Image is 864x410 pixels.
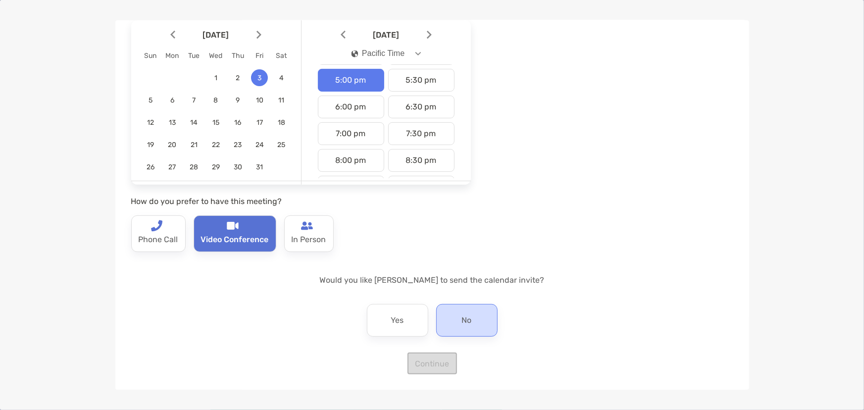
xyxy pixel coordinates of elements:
span: 24 [251,141,268,149]
div: Sun [140,51,161,60]
div: Tue [183,51,205,60]
span: 14 [186,118,203,127]
span: 27 [164,163,181,171]
div: 8:30 pm [388,149,455,172]
img: type-call [301,220,313,232]
span: 7 [186,96,203,104]
p: No [462,312,472,328]
span: 20 [164,141,181,149]
span: 16 [229,118,246,127]
p: Yes [391,312,404,328]
img: Arrow icon [341,31,346,39]
span: 5 [142,96,159,104]
span: 22 [207,141,224,149]
div: Sat [270,51,292,60]
p: In Person [292,232,326,248]
div: 7:30 pm [388,122,455,145]
div: Pacific Time [351,49,405,58]
button: iconPacific Time [343,42,429,65]
div: Fri [249,51,270,60]
div: 9:00 pm [318,176,384,199]
span: 3 [251,74,268,82]
span: 4 [273,74,290,82]
span: 26 [142,163,159,171]
div: 6:00 pm [318,96,384,118]
img: Arrow icon [256,31,261,39]
span: 8 [207,96,224,104]
div: 5:00 pm [318,69,384,92]
p: How do you prefer to have this meeting? [131,195,471,207]
div: 9:30 pm [388,176,455,199]
img: Arrow icon [427,31,432,39]
div: Wed [205,51,227,60]
span: 6 [164,96,181,104]
img: icon [351,50,358,57]
span: 17 [251,118,268,127]
span: 29 [207,163,224,171]
span: 30 [229,163,246,171]
div: Thu [227,51,249,60]
div: 7:00 pm [318,122,384,145]
img: type-call [227,220,239,232]
img: Arrow icon [170,31,175,39]
span: 25 [273,141,290,149]
span: 2 [229,74,246,82]
span: 19 [142,141,159,149]
span: 15 [207,118,224,127]
p: Would you like [PERSON_NAME] to send the calendar invite? [131,274,733,286]
span: 21 [186,141,203,149]
span: 12 [142,118,159,127]
div: Mon [161,51,183,60]
span: 10 [251,96,268,104]
span: 23 [229,141,246,149]
span: 13 [164,118,181,127]
span: 28 [186,163,203,171]
div: 5:30 pm [388,69,455,92]
div: 8:00 pm [318,149,384,172]
span: 1 [207,74,224,82]
span: [DATE] [348,30,425,40]
span: [DATE] [177,30,254,40]
span: 11 [273,96,290,104]
div: 6:30 pm [388,96,455,118]
span: 18 [273,118,290,127]
p: Phone Call [139,232,178,248]
span: 31 [251,163,268,171]
span: 9 [229,96,246,104]
p: Video Conference [201,232,269,248]
img: type-call [151,220,162,232]
img: Open dropdown arrow [415,52,421,55]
